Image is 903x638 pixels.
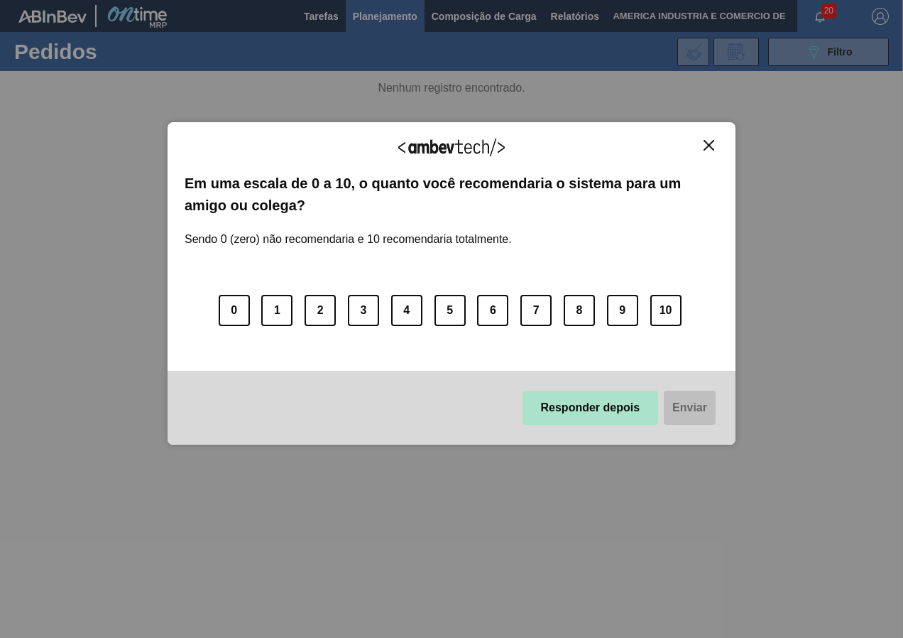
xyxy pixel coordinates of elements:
button: 3 [348,295,379,326]
button: 9 [607,295,638,326]
button: 1 [261,295,292,326]
button: 8 [564,295,595,326]
button: 6 [477,295,508,326]
button: 10 [650,295,682,326]
button: 4 [391,295,422,326]
button: 2 [305,295,336,326]
button: Responder depois [522,391,659,425]
button: 0 [219,295,250,326]
button: Close [699,139,718,151]
img: Close [704,140,714,151]
img: Logo Ambevtech [398,139,505,156]
label: Em uma escala de 0 a 10, o quanto você recomendaria o sistema para um amigo ou colega? [185,173,718,216]
button: 7 [520,295,552,326]
button: 5 [434,295,466,326]
label: Sendo 0 (zero) não recomendaria e 10 recomendaria totalmente. [185,216,512,246]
